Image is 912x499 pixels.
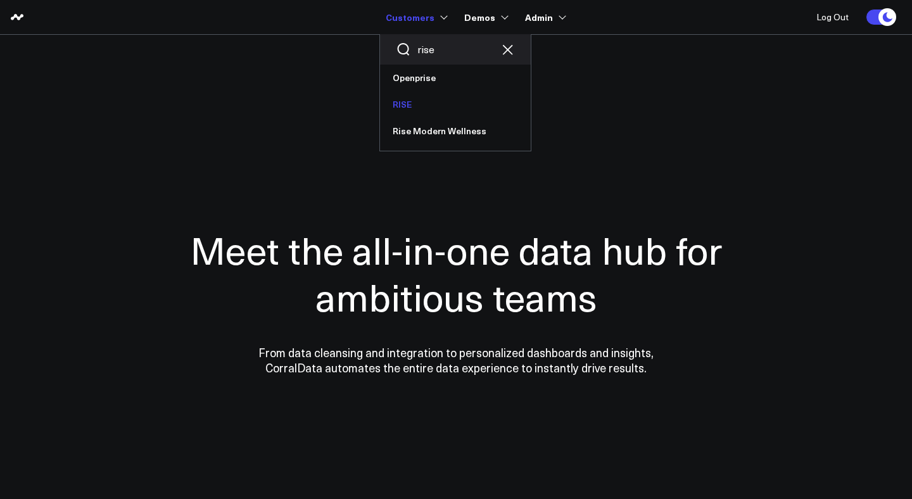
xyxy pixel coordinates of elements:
a: Rise Modern Wellness [380,118,531,144]
a: RISE [380,91,531,118]
a: Customers [386,6,445,28]
button: Search customers button [396,42,411,57]
input: Search customers input [417,42,493,56]
a: Demos [464,6,506,28]
h1: Meet the all-in-one data hub for ambitious teams [146,226,766,320]
p: From data cleansing and integration to personalized dashboards and insights, CorralData automates... [231,345,681,376]
a: Admin [525,6,564,28]
button: Clear search [500,42,515,57]
a: Openprise [380,65,531,91]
